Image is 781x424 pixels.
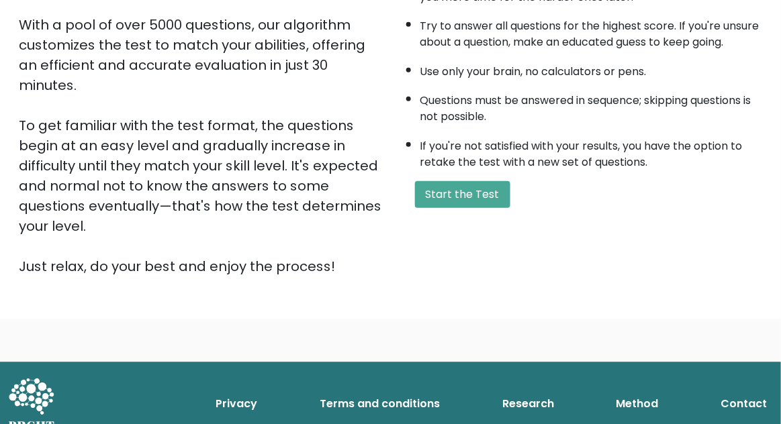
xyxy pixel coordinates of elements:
li: Questions must be answered in sequence; skipping questions is not possible. [420,86,763,125]
li: If you're not satisfied with your results, you have the option to retake the test with a new set ... [420,131,763,170]
a: Method [611,391,664,418]
a: Privacy [210,391,263,418]
li: Try to answer all questions for the highest score. If you're unsure about a question, make an edu... [420,11,763,50]
a: Research [497,391,559,418]
a: Terms and conditions [314,391,445,418]
button: Start the Test [415,181,510,208]
li: Use only your brain, no calculators or pens. [420,57,763,80]
a: Contact [716,391,773,418]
